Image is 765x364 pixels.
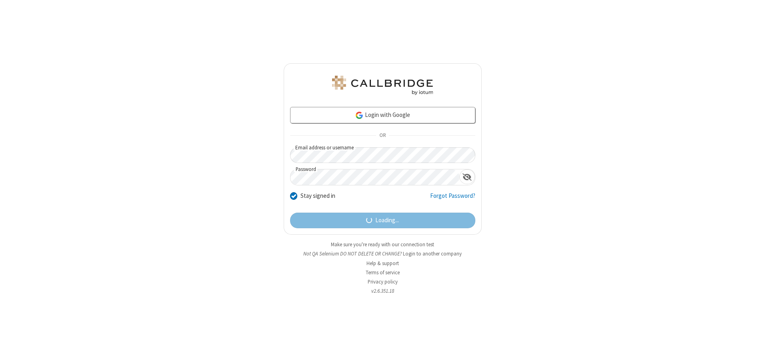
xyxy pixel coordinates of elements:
span: Loading... [375,216,399,225]
img: google-icon.png [355,111,364,120]
input: Email address or username [290,147,475,163]
img: QA Selenium DO NOT DELETE OR CHANGE [330,76,435,95]
a: Make sure you're ready with our connection test [331,241,434,248]
div: Show password [459,169,475,184]
a: Login with Google [290,107,475,123]
a: Forgot Password? [430,191,475,207]
button: Login to another company [403,250,462,257]
li: Not QA Selenium DO NOT DELETE OR CHANGE? [284,250,482,257]
input: Password [290,169,459,185]
iframe: Chat [745,343,759,358]
a: Terms of service [366,269,400,276]
label: Stay signed in [300,191,335,201]
button: Loading... [290,213,475,229]
li: v2.6.351.18 [284,287,482,295]
a: Help & support [366,260,399,267]
a: Privacy policy [368,278,398,285]
span: OR [376,130,389,141]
